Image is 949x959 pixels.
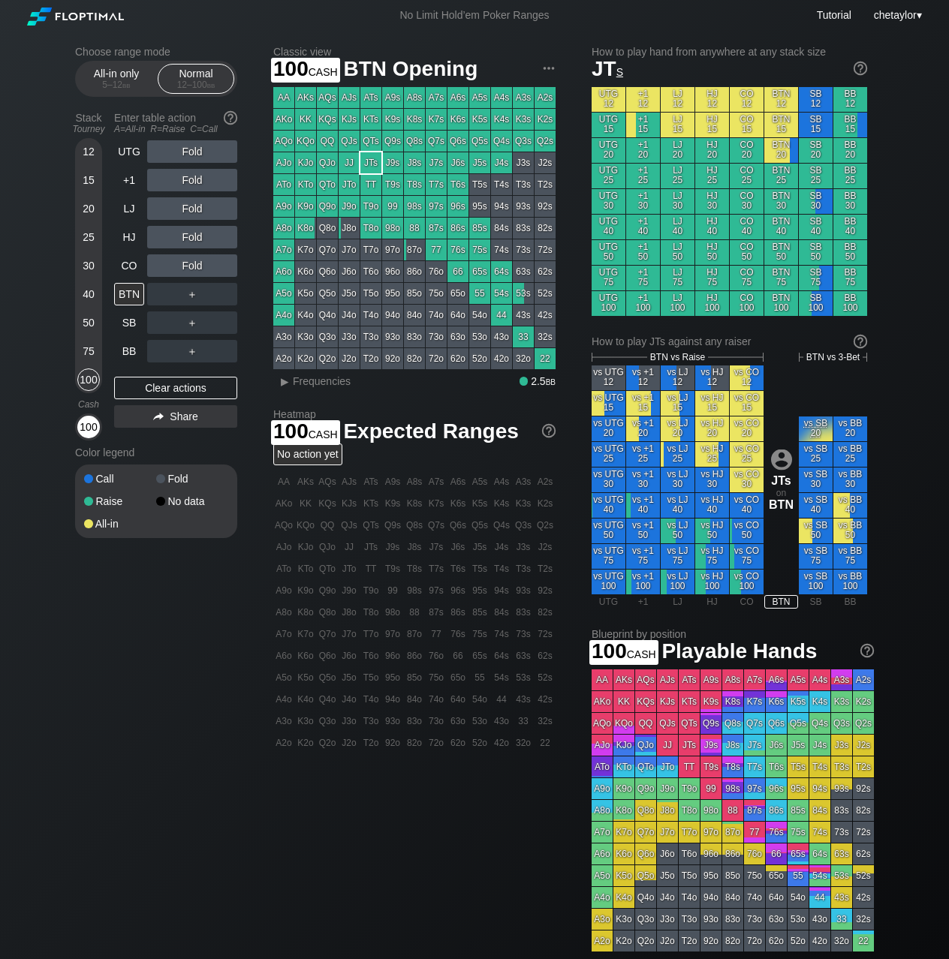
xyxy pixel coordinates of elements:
[695,189,729,214] div: HJ 30
[147,226,237,248] div: Fold
[799,189,833,214] div: SB 30
[764,266,798,290] div: BTN 75
[626,189,660,214] div: +1 30
[295,174,316,195] div: KTo
[730,291,764,316] div: CO 100
[317,109,338,130] div: KQs
[764,113,798,137] div: BTN 15
[852,333,869,350] img: help.32db89a4.svg
[77,368,100,391] div: 100
[799,240,833,265] div: SB 50
[69,106,108,140] div: Stack
[382,283,403,304] div: 95o
[764,189,798,214] div: BTN 30
[469,174,490,195] div: T5s
[77,169,100,191] div: 15
[273,131,294,152] div: AQo
[273,46,556,58] h2: Classic view
[592,164,625,188] div: UTG 25
[447,239,468,260] div: 76s
[404,283,425,304] div: 85o
[491,109,512,130] div: K4s
[469,326,490,347] div: 53o
[764,164,798,188] div: BTN 25
[404,261,425,282] div: 86o
[513,283,534,304] div: 53s
[491,87,512,108] div: A4s
[626,215,660,239] div: +1 40
[491,152,512,173] div: J4s
[77,311,100,334] div: 50
[469,87,490,108] div: A5s
[730,87,764,112] div: CO 12
[360,218,381,239] div: T8o
[426,109,447,130] div: K7s
[339,305,360,326] div: J4o
[339,196,360,217] div: J9o
[799,291,833,316] div: SB 100
[114,169,144,191] div: +1
[730,113,764,137] div: CO 15
[295,87,316,108] div: AKs
[295,283,316,304] div: K5o
[273,239,294,260] div: A7o
[404,196,425,217] div: 98s
[626,87,660,112] div: +1 12
[491,305,512,326] div: 44
[491,239,512,260] div: 74s
[535,109,556,130] div: K2s
[535,283,556,304] div: 52s
[833,164,867,188] div: BB 25
[626,240,660,265] div: +1 50
[360,283,381,304] div: T5o
[799,266,833,290] div: SB 75
[156,473,228,484] div: Fold
[426,239,447,260] div: 77
[661,266,694,290] div: LJ 75
[317,348,338,369] div: Q2o
[114,340,144,362] div: BB
[730,138,764,163] div: CO 20
[84,496,156,507] div: Raise
[77,283,100,305] div: 40
[339,348,360,369] div: J2o
[317,131,338,152] div: QQ
[360,261,381,282] div: T6o
[764,138,798,163] div: BTN 20
[695,87,729,112] div: HJ 12
[592,113,625,137] div: UTG 15
[360,196,381,217] div: T9o
[114,124,237,134] div: A=All-in R=Raise C=Call
[339,218,360,239] div: J8o
[114,106,237,140] div: Enter table action
[156,496,228,507] div: No data
[404,326,425,347] div: 83o
[84,473,156,484] div: Call
[77,140,100,163] div: 12
[382,87,403,108] div: A9s
[360,239,381,260] div: T7o
[339,109,360,130] div: KJs
[730,240,764,265] div: CO 50
[695,138,729,163] div: HJ 20
[661,189,694,214] div: LJ 30
[874,9,917,21] span: chetaylor
[382,261,403,282] div: 96o
[114,197,144,220] div: LJ
[616,62,623,79] span: s
[339,131,360,152] div: QJs
[82,65,151,93] div: All-in only
[273,196,294,217] div: A9o
[799,138,833,163] div: SB 20
[341,58,480,83] span: BTN Opening
[147,311,237,334] div: ＋
[426,196,447,217] div: 97s
[764,215,798,239] div: BTN 40
[535,305,556,326] div: 42s
[426,152,447,173] div: J7s
[273,109,294,130] div: AKo
[535,131,556,152] div: Q2s
[513,87,534,108] div: A3s
[273,348,294,369] div: A2o
[626,164,660,188] div: +1 25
